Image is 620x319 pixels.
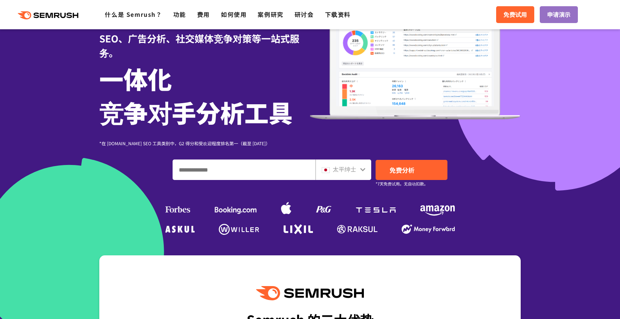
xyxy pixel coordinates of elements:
[295,10,314,19] a: 研讨会
[99,94,293,130] font: 竞争对手分析工具
[105,10,162,19] a: 什么是 Semrush？
[258,10,283,19] a: 案例研究
[547,10,571,19] font: 申请演示
[390,165,414,174] font: 免费分析
[496,6,534,23] a: 免费试用
[325,10,351,19] a: 下载资料
[99,61,172,96] font: 一体化
[540,6,578,23] a: 申请演示
[376,181,428,187] font: *7天免费试用。无自动扣款。
[333,165,356,173] font: 太平绅士
[173,160,315,180] input: 输入域名、关键字或 URL
[99,31,299,59] font: SEO、广告分析、社交媒体竞争对策等一站式服务。
[376,160,447,180] a: 免费分析
[256,286,364,300] img: Semrush
[503,10,527,19] font: 免费试用
[173,10,186,19] a: 功能
[99,140,270,146] font: *在 [DOMAIN_NAME] SEO 工具类别中，G2 得分和受欢迎程度排名第一（截至 [DATE]）
[197,10,210,19] a: 费用
[221,10,247,19] a: 如何使用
